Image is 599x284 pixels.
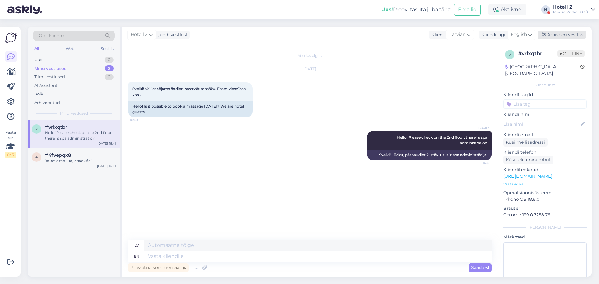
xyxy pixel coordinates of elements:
[367,150,492,160] div: Sveiki! Lūdzu, pārbaudiet 2. stāvu, tur ir spa administrācija.
[45,130,116,141] div: Hello! Please check on the 2nd floor, there´s spa administration
[466,126,490,131] span: Hotell 2
[504,121,579,128] input: Lisa nimi
[34,91,43,97] div: Kõik
[503,132,587,138] p: Kliendi email
[466,161,490,165] span: 16:41
[60,111,88,116] span: Minu vestlused
[45,124,67,130] span: #vrlxqtbr
[503,205,587,212] p: Brauser
[518,50,557,57] div: # vrlxqtbr
[503,212,587,218] p: Chrome 139.0.7258.76
[429,31,444,38] div: Klient
[35,127,38,131] span: v
[105,74,114,80] div: 0
[128,263,189,272] div: Privaatne kommentaar
[553,10,588,15] div: Tervise Paradiis OÜ
[503,99,587,109] input: Lisa tag
[45,152,71,158] span: #4fvepqx8
[5,152,16,158] div: 0 / 3
[503,156,553,164] div: Küsi telefoninumbrit
[134,251,139,262] div: en
[503,173,552,179] a: [URL][DOMAIN_NAME]
[132,86,246,97] span: Sveiki! Vai iespējams šodien rezervēt masāžu. Esam viesnīcas viesi.
[35,155,38,159] span: 4
[128,101,253,117] div: Hello! Is it possible to book a massage [DATE]? We are hotel guests.
[541,5,550,14] div: H
[509,52,511,57] span: v
[34,57,42,63] div: Uus
[105,65,114,72] div: 2
[381,6,451,13] div: Proovi tasuta juba täna:
[39,32,64,39] span: Otsi kliente
[34,83,57,89] div: AI Assistent
[100,45,115,53] div: Socials
[503,111,587,118] p: Kliendi nimi
[503,138,548,147] div: Küsi meiliaadressi
[134,240,139,251] div: lv
[381,7,393,12] b: Uus!
[130,118,153,122] span: 16:40
[553,5,595,15] a: Hotell 2Tervise Paradiis OÜ
[553,5,588,10] div: Hotell 2
[503,190,587,196] p: Operatsioonisüsteem
[471,265,489,270] span: Saada
[397,135,488,145] span: Hello! Please check on the 2nd floor, there´s spa administration
[503,234,587,240] p: Märkmed
[5,32,17,44] img: Askly Logo
[503,196,587,203] p: iPhone OS 18.6.0
[503,149,587,156] p: Kliendi telefon
[97,141,116,146] div: [DATE] 16:41
[34,100,60,106] div: Arhiveeritud
[511,31,527,38] span: English
[33,45,40,53] div: All
[488,4,526,15] div: Aktiivne
[128,53,492,59] div: Vestlus algas
[538,31,586,39] div: Arhiveeri vestlus
[503,181,587,187] p: Vaata edasi ...
[503,92,587,98] p: Kliendi tag'id
[454,4,481,16] button: Emailid
[505,64,580,77] div: [GEOGRAPHIC_DATA], [GEOGRAPHIC_DATA]
[5,130,16,158] div: Vaata siia
[34,74,65,80] div: Tiimi vestlused
[131,31,148,38] span: Hotell 2
[97,164,116,168] div: [DATE] 14:01
[503,82,587,88] div: Kliendi info
[105,57,114,63] div: 0
[65,45,75,53] div: Web
[34,65,67,72] div: Minu vestlused
[479,31,505,38] div: Klienditugi
[45,158,116,164] div: Замечательно, спасибо!
[450,31,465,38] span: Latvian
[503,166,587,173] p: Klienditeekond
[557,50,585,57] span: Offline
[128,66,492,72] div: [DATE]
[156,31,188,38] div: juhib vestlust
[503,224,587,230] div: [PERSON_NAME]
